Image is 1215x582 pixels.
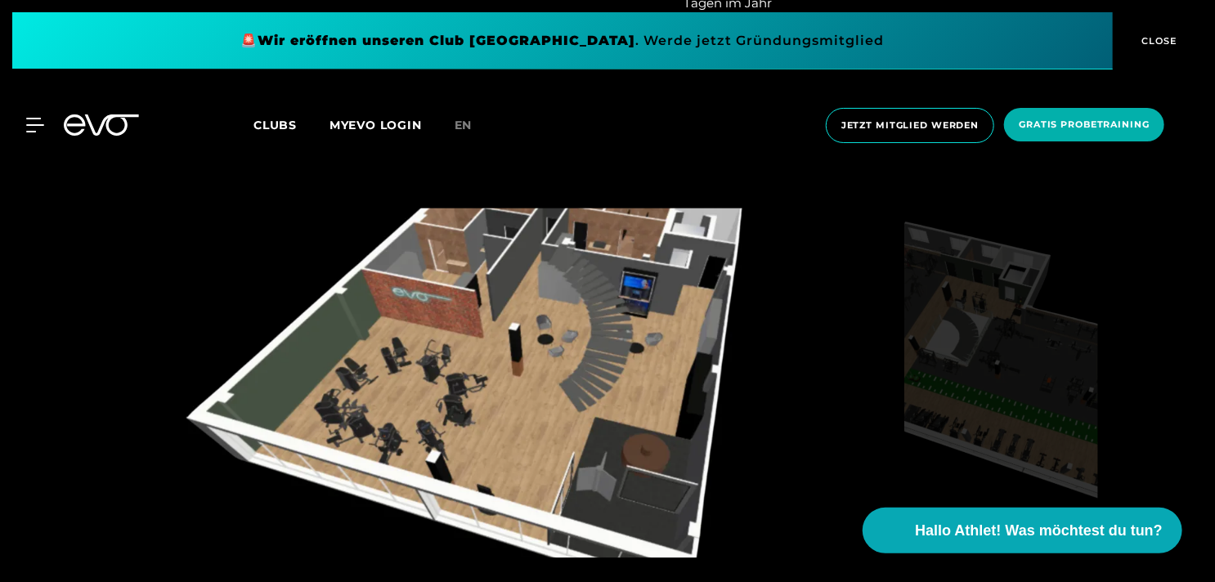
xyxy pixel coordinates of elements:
img: evofitness [123,208,898,557]
a: Jetzt Mitglied werden [821,108,999,143]
a: Gratis Probetraining [999,108,1169,143]
span: Jetzt Mitglied werden [841,119,979,132]
span: Gratis Probetraining [1019,118,1150,132]
span: Clubs [253,118,297,132]
span: en [455,118,473,132]
a: en [455,116,492,135]
a: MYEVO LOGIN [330,118,422,132]
span: CLOSE [1138,34,1178,48]
span: Hallo Athlet! Was möchtest du tun? [915,520,1163,542]
img: evofitness [904,208,1098,557]
a: Clubs [253,117,330,132]
button: Hallo Athlet! Was möchtest du tun? [863,508,1182,553]
button: CLOSE [1113,12,1203,69]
